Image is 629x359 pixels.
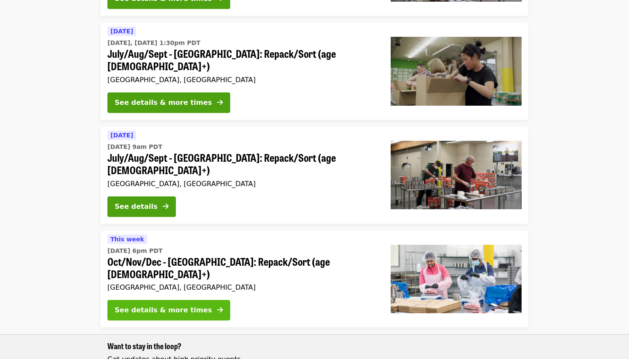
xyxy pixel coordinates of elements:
i: arrow-right icon [217,98,223,107]
a: See details for "Oct/Nov/Dec - Beaverton: Repack/Sort (age 10+)" [101,231,528,328]
span: [DATE] [110,28,133,35]
i: arrow-right icon [163,202,169,211]
i: arrow-right icon [217,306,223,314]
span: Oct/Nov/Dec - [GEOGRAPHIC_DATA]: Repack/Sort (age [DEMOGRAPHIC_DATA]+) [107,255,377,280]
span: Want to stay in the loop? [107,340,181,351]
div: See details [115,202,157,212]
button: See details & more times [107,92,230,113]
button: See details [107,196,176,217]
span: July/Aug/Sept - [GEOGRAPHIC_DATA]: Repack/Sort (age [DEMOGRAPHIC_DATA]+) [107,47,377,72]
time: [DATE] 6pm PDT [107,246,163,255]
time: [DATE] 9am PDT [107,142,162,151]
button: See details & more times [107,300,230,320]
div: See details & more times [115,98,212,108]
div: [GEOGRAPHIC_DATA], [GEOGRAPHIC_DATA] [107,76,377,84]
span: This week [110,236,144,243]
time: [DATE], [DATE] 1:30pm PDT [107,39,200,47]
div: [GEOGRAPHIC_DATA], [GEOGRAPHIC_DATA] [107,283,377,291]
span: [DATE] [110,132,133,139]
span: July/Aug/Sept - [GEOGRAPHIC_DATA]: Repack/Sort (age [DEMOGRAPHIC_DATA]+) [107,151,377,176]
a: See details for "July/Aug/Sept - Portland: Repack/Sort (age 8+)" [101,23,528,120]
div: See details & more times [115,305,212,315]
img: July/Aug/Sept - Portland: Repack/Sort (age 8+) organized by Oregon Food Bank [391,37,522,105]
img: Oct/Nov/Dec - Beaverton: Repack/Sort (age 10+) organized by Oregon Food Bank [391,245,522,313]
a: See details for "July/Aug/Sept - Portland: Repack/Sort (age 16+)" [101,127,528,224]
img: July/Aug/Sept - Portland: Repack/Sort (age 16+) organized by Oregon Food Bank [391,141,522,209]
div: [GEOGRAPHIC_DATA], [GEOGRAPHIC_DATA] [107,180,377,188]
